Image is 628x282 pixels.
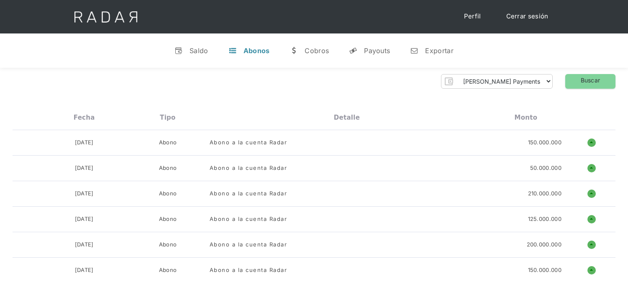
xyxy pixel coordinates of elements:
[210,164,287,172] div: Abono a la cuenta Radar
[159,164,177,172] div: Abono
[159,215,177,223] div: Abono
[159,241,177,249] div: Abono
[528,138,561,147] div: 150.000.000
[160,114,176,121] div: Tipo
[349,46,357,55] div: y
[210,215,287,223] div: Abono a la cuenta Radar
[75,138,94,147] div: [DATE]
[334,114,360,121] div: Detalle
[425,46,453,55] div: Exportar
[75,190,94,198] div: [DATE]
[174,46,183,55] div: v
[441,74,553,89] form: Form
[587,215,596,223] h1: o
[498,8,557,25] a: Cerrar sesión
[527,241,561,249] div: 200.000.000
[159,190,177,198] div: Abono
[244,46,270,55] div: Abonos
[190,46,208,55] div: Saldo
[75,241,94,249] div: [DATE]
[159,266,177,274] div: Abono
[587,164,596,172] h1: o
[159,138,177,147] div: Abono
[228,46,237,55] div: t
[305,46,329,55] div: Cobros
[587,266,596,274] h1: o
[410,46,418,55] div: n
[75,215,94,223] div: [DATE]
[530,164,561,172] div: 50.000.000
[565,74,615,89] a: Buscar
[528,266,561,274] div: 150.000.000
[210,138,287,147] div: Abono a la cuenta Radar
[364,46,390,55] div: Payouts
[587,138,596,147] h1: o
[74,114,95,121] div: Fecha
[210,241,287,249] div: Abono a la cuenta Radar
[75,266,94,274] div: [DATE]
[528,215,561,223] div: 125.000.000
[515,114,538,121] div: Monto
[587,190,596,198] h1: o
[210,190,287,198] div: Abono a la cuenta Radar
[75,164,94,172] div: [DATE]
[528,190,561,198] div: 210.000.000
[456,8,490,25] a: Perfil
[587,241,596,249] h1: o
[210,266,287,274] div: Abono a la cuenta Radar
[290,46,298,55] div: w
